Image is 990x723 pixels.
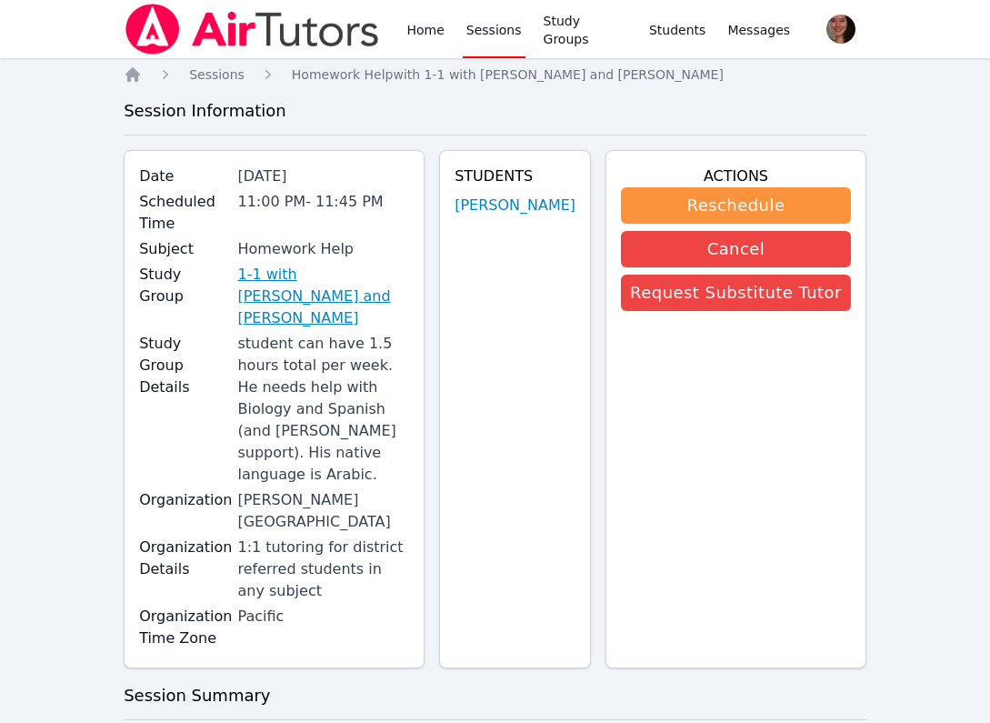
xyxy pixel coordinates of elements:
[237,606,409,628] div: Pacific
[124,4,381,55] img: Air Tutors
[237,166,409,187] div: [DATE]
[139,489,226,511] label: Organization
[621,231,851,267] button: Cancel
[621,275,851,311] button: Request Substitute Tutor
[139,537,226,580] label: Organization Details
[124,98,866,124] h3: Session Information
[237,537,409,602] div: 1:1 tutoring for district referred students in any subject
[621,187,851,224] button: Reschedule
[237,333,409,486] div: student can have 1.5 hours total per week. He needs help with Biology and Spanish (and [PERSON_NA...
[139,191,226,235] label: Scheduled Time
[139,264,226,307] label: Study Group
[621,166,851,187] h4: Actions
[139,606,226,649] label: Organization Time Zone
[237,489,409,533] div: [PERSON_NAME][GEOGRAPHIC_DATA]
[139,238,226,260] label: Subject
[139,166,226,187] label: Date
[189,67,245,82] span: Sessions
[189,65,245,84] a: Sessions
[292,67,724,82] span: Homework Help with 1-1 with [PERSON_NAME] and [PERSON_NAME]
[124,65,866,84] nav: Breadcrumb
[292,65,724,84] a: Homework Helpwith 1-1 with [PERSON_NAME] and [PERSON_NAME]
[455,195,575,216] a: [PERSON_NAME]
[237,264,409,329] a: 1-1 with [PERSON_NAME] and [PERSON_NAME]
[124,683,866,708] h3: Session Summary
[237,191,409,213] div: 11:00 PM - 11:45 PM
[139,333,226,398] label: Study Group Details
[455,166,575,187] h4: Students
[237,238,409,260] div: Homework Help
